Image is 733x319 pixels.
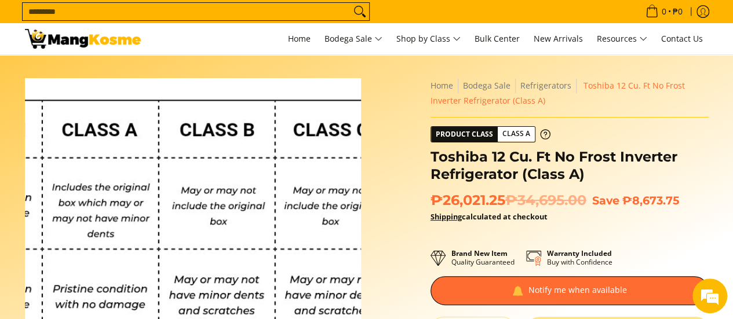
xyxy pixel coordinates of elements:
[431,126,550,142] a: Product Class Class A
[622,193,679,207] span: ₱8,673.75
[351,3,369,20] button: Search
[547,248,612,258] strong: Warranty Included
[324,32,382,46] span: Bodega Sale
[469,23,526,54] a: Bulk Center
[660,8,668,16] span: 0
[6,203,221,244] textarea: Type your message and click 'Submit'
[282,23,316,54] a: Home
[534,33,583,44] span: New Arrivals
[152,23,709,54] nav: Main Menu
[431,211,548,222] strong: calculated at checkout
[505,192,586,209] del: ₱34,695.00
[25,29,141,49] img: Toshiba 12 Cu. Ft No Frost Inverter Refrigerator (Class A) | Mang Kosme
[591,23,653,54] a: Resources
[463,80,510,91] a: Bodega Sale
[655,23,709,54] a: Contact Us
[498,127,535,141] span: Class A
[431,127,498,142] span: Product Class
[475,33,520,44] span: Bulk Center
[661,33,703,44] span: Contact Us
[288,33,311,44] span: Home
[451,248,508,258] strong: Brand New Item
[431,80,685,106] span: Toshiba 12 Cu. Ft No Frost Inverter Refrigerator (Class A)
[396,32,461,46] span: Shop by Class
[671,8,684,16] span: ₱0
[597,32,647,46] span: Resources
[391,23,466,54] a: Shop by Class
[60,65,195,80] div: Leave a message
[642,5,686,18] span: •
[170,244,210,259] em: Submit
[431,192,586,209] span: ₱26,021.25
[24,89,202,206] span: We are offline. Please leave us a message.
[319,23,388,54] a: Bodega Sale
[431,211,462,222] a: Shipping
[451,249,515,266] p: Quality Guaranteed
[431,80,453,91] a: Home
[528,23,589,54] a: New Arrivals
[190,6,218,34] div: Minimize live chat window
[431,148,709,183] h1: Toshiba 12 Cu. Ft No Frost Inverter Refrigerator (Class A)
[520,80,571,91] a: Refrigerators
[431,78,709,108] nav: Breadcrumbs
[592,193,619,207] span: Save
[547,249,612,266] p: Buy with Confidence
